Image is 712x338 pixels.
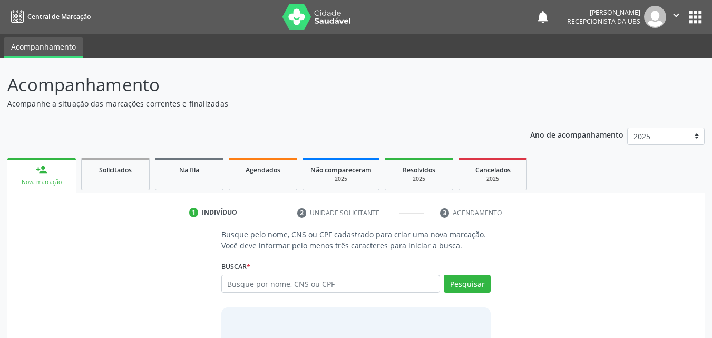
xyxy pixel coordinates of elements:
span: Na fila [179,166,199,175]
span: Resolvidos [403,166,435,175]
i:  [670,9,682,21]
div: [PERSON_NAME] [567,8,640,17]
p: Acompanhe a situação das marcações correntes e finalizadas [7,98,495,109]
div: Indivíduo [202,208,237,217]
span: Não compareceram [310,166,372,175]
div: person_add [36,164,47,176]
button: notifications [535,9,550,24]
a: Central de Marcação [7,8,91,25]
div: Nova marcação [15,178,69,186]
span: Agendados [246,166,280,175]
input: Busque por nome, CNS ou CPF [221,275,441,293]
p: Acompanhamento [7,72,495,98]
span: Cancelados [475,166,511,175]
button: Pesquisar [444,275,491,293]
label: Buscar [221,258,250,275]
span: Central de Marcação [27,12,91,21]
button:  [666,6,686,28]
div: 2025 [393,175,445,183]
div: 2025 [466,175,519,183]
span: Recepcionista da UBS [567,17,640,26]
div: 1 [189,208,199,217]
img: img [644,6,666,28]
button: apps [686,8,705,26]
p: Ano de acompanhamento [530,128,623,141]
a: Acompanhamento [4,37,83,58]
p: Busque pelo nome, CNS ou CPF cadastrado para criar uma nova marcação. Você deve informar pelo men... [221,229,491,251]
div: 2025 [310,175,372,183]
span: Solicitados [99,166,132,175]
